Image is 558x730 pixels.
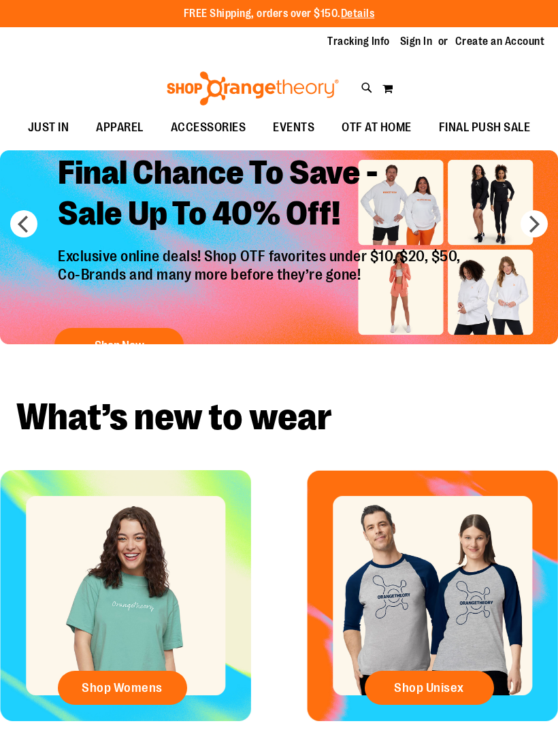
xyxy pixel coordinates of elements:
p: FREE Shipping, orders over $150. [184,6,375,22]
a: Tracking Info [327,34,390,49]
a: Final Chance To Save -Sale Up To 40% Off! Exclusive online deals! Shop OTF favorites under $10, $... [48,142,474,369]
span: ACCESSORIES [171,112,246,143]
span: FINAL PUSH SALE [439,112,531,143]
a: Shop Unisex [365,671,494,705]
a: Sign In [400,34,433,49]
span: APPAREL [96,112,144,143]
p: Exclusive online deals! Shop OTF favorites under $10, $20, $50, Co-Brands and many more before th... [48,248,474,314]
a: Shop Womens [58,671,187,705]
button: Shop Now [54,328,184,362]
span: Shop Womens [82,680,163,695]
button: next [521,210,548,237]
button: prev [10,210,37,237]
h2: What’s new to wear [16,399,542,436]
span: JUST IN [28,112,69,143]
span: EVENTS [273,112,314,143]
h2: Final Chance To Save - Sale Up To 40% Off! [48,142,474,248]
span: Shop Unisex [394,680,464,695]
img: Shop Orangetheory [165,71,341,105]
span: OTF AT HOME [342,112,412,143]
a: Details [341,7,375,20]
a: Create an Account [455,34,545,49]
